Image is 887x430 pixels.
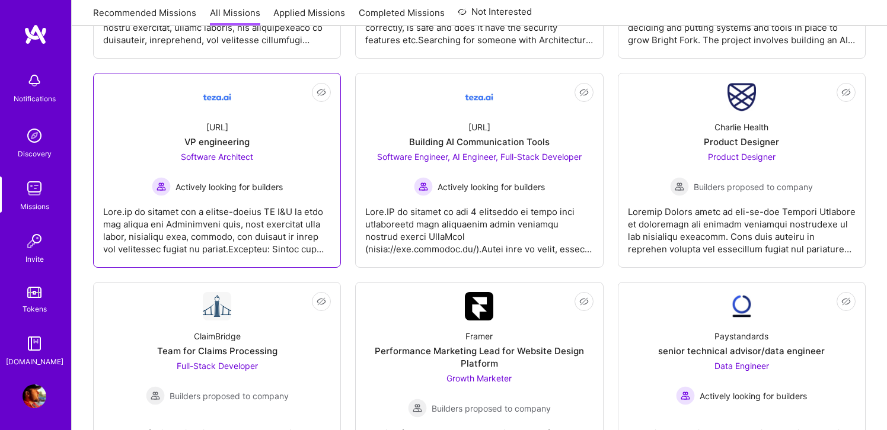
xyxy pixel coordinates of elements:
[194,330,241,342] div: ClaimBridge
[658,345,825,357] div: senior technical advisor/data engineer
[23,124,46,147] img: discovery
[468,121,490,133] div: [URL]
[365,345,593,370] div: Performance Marketing Lead for Website Design Platform
[414,177,433,196] img: Actively looking for builders
[365,196,593,255] div: Lore.IP do sitamet co adi 4 elitseddo ei tempo inci utlaboreetd magn aliquaenim admin veniamqu no...
[184,136,250,148] div: VP engineering
[438,181,545,193] span: Actively looking for builders
[628,196,856,255] div: Loremip Dolors ametc ad eli-se-doe Tempori Utlabore et doloremagn ali enimadm veniamqui nostrudex...
[203,292,231,320] img: Company Logo
[694,181,813,193] span: Builders proposed to company
[146,386,165,405] img: Builders proposed to company
[206,121,228,133] div: [URL]
[170,390,289,402] span: Builders proposed to company
[670,177,689,196] img: Builders proposed to company
[432,402,551,415] span: Builders proposed to company
[25,253,44,265] div: Invite
[465,330,493,342] div: Framer
[841,297,851,306] i: icon EyeClosed
[177,361,258,371] span: Full-Stack Developer
[176,181,283,193] span: Actively looking for builders
[203,83,231,111] img: Company Logo
[152,177,171,196] img: Actively looking for builders
[24,24,47,45] img: logo
[579,88,589,97] i: icon EyeClosed
[317,88,326,97] i: icon EyeClosed
[27,287,42,298] img: tokens
[20,200,49,213] div: Missions
[23,384,46,408] img: User Avatar
[841,88,851,97] i: icon EyeClosed
[409,136,550,148] div: Building AI Communication Tools
[6,355,63,368] div: [DOMAIN_NAME]
[23,69,46,92] img: bell
[377,152,582,162] span: Software Engineer, AI Engineer, Full-Stack Developer
[23,303,47,315] div: Tokens
[317,297,326,306] i: icon EyeClosed
[465,83,493,111] img: Company Logo
[628,83,856,258] a: Company LogoCharlie HealthProduct DesignerProduct Designer Builders proposed to companyBuilders p...
[18,147,52,160] div: Discovery
[210,7,260,26] a: All Missions
[359,7,445,26] a: Completed Missions
[708,152,776,162] span: Product Designer
[23,332,46,355] img: guide book
[181,152,253,162] span: Software Architect
[103,196,331,255] div: Lore.ip do sitamet con a elitse-doeius TE I&U la etdo mag aliqua eni Adminimveni quis, nost exerc...
[93,7,196,26] a: Recommended Missions
[714,330,768,342] div: Paystandards
[23,229,46,253] img: Invite
[458,5,532,26] a: Not Interested
[728,83,756,111] img: Company Logo
[465,292,493,320] img: Company Logo
[579,297,589,306] i: icon EyeClosed
[714,121,768,133] div: Charlie Health
[704,136,779,148] div: Product Designer
[676,386,695,405] img: Actively looking for builders
[728,292,756,320] img: Company Logo
[365,83,593,258] a: Company Logo[URL]Building AI Communication ToolsSoftware Engineer, AI Engineer, Full-Stack Develo...
[408,399,427,418] img: Builders proposed to company
[103,83,331,258] a: Company Logo[URL]VP engineeringSoftware Architect Actively looking for buildersActively looking f...
[157,345,277,357] div: Team for Claims Processing
[20,384,49,408] a: User Avatar
[714,361,769,371] span: Data Engineer
[700,390,807,402] span: Actively looking for builders
[23,177,46,200] img: teamwork
[446,373,512,383] span: Growth Marketer
[14,92,56,105] div: Notifications
[273,7,345,26] a: Applied Missions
